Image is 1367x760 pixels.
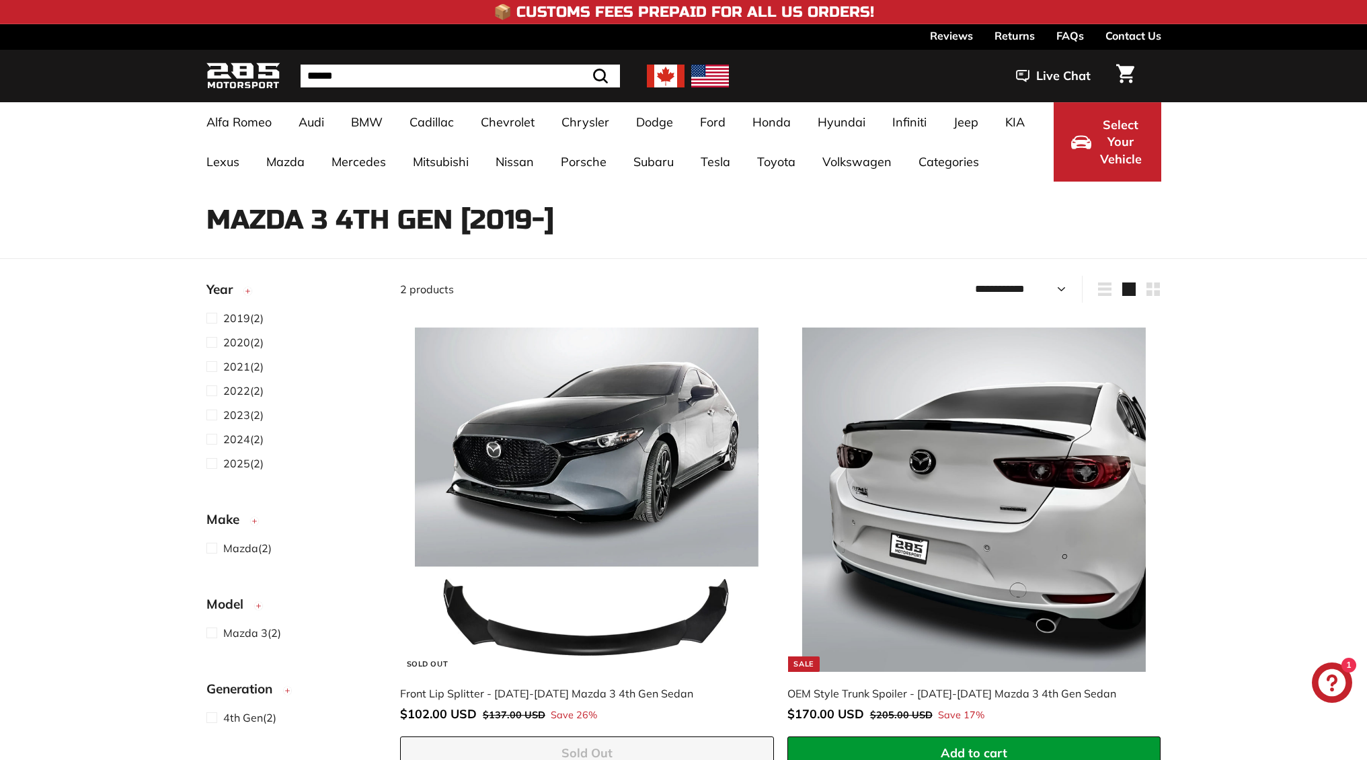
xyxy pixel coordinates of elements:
button: Year [206,276,379,309]
a: Cadillac [396,102,467,142]
span: (2) [223,334,264,350]
span: $102.00 USD [400,706,477,722]
span: (2) [223,407,264,423]
span: Mazda [223,541,258,555]
a: Ford [687,102,739,142]
a: Chevrolet [467,102,548,142]
span: $137.00 USD [483,709,545,721]
a: Toyota [744,142,809,182]
a: KIA [992,102,1038,142]
a: Porsche [547,142,620,182]
a: Honda [739,102,804,142]
span: Mazda 3 [223,626,268,640]
a: Lexus [193,142,253,182]
a: Tesla [687,142,744,182]
span: (2) [223,710,276,726]
span: Save 26% [551,708,597,723]
button: Make [206,506,379,539]
h4: 📦 Customs Fees Prepaid for All US Orders! [494,4,874,20]
a: Reviews [930,24,973,47]
a: Sale OEM Style Trunk Spoiler - [DATE]-[DATE] Mazda 3 4th Gen Sedan Save 17% [787,313,1161,736]
button: Select Your Vehicle [1054,102,1161,182]
h1: Mazda 3 4th Gen [2019-] [206,205,1161,235]
inbox-online-store-chat: Shopify online store chat [1308,662,1356,706]
span: Save 17% [938,708,984,723]
a: Contact Us [1105,24,1161,47]
span: (2) [223,383,264,399]
div: 2 products [400,281,781,297]
span: Live Chat [1036,67,1091,85]
a: Infiniti [879,102,940,142]
span: 2021 [223,360,250,373]
a: Volkswagen [809,142,905,182]
a: Returns [994,24,1035,47]
a: Alfa Romeo [193,102,285,142]
a: Audi [285,102,338,142]
a: BMW [338,102,396,142]
button: Model [206,591,379,624]
a: Mazda [253,142,318,182]
span: (2) [223,358,264,375]
span: 2020 [223,336,250,349]
span: Year [206,280,243,299]
span: $205.00 USD [870,709,933,721]
span: (2) [223,310,264,326]
span: 2022 [223,384,250,397]
a: Chrysler [548,102,623,142]
span: Select Your Vehicle [1098,116,1144,168]
a: Categories [905,142,992,182]
button: Live Chat [999,59,1108,93]
a: Cart [1108,53,1142,99]
a: Mercedes [318,142,399,182]
a: Jeep [940,102,992,142]
span: (2) [223,540,272,556]
span: (2) [223,455,264,471]
a: Subaru [620,142,687,182]
span: 4th Gen [223,711,263,724]
a: Nissan [482,142,547,182]
input: Search [301,65,620,87]
a: Dodge [623,102,687,142]
a: Sold Out Front Lip Splitter - [DATE]-[DATE] Mazda 3 4th Gen Sedan Save 26% [400,313,774,736]
button: Generation [206,675,379,709]
span: 2023 [223,408,250,422]
img: Logo_285_Motorsport_areodynamics_components [206,61,280,92]
span: 2025 [223,457,250,470]
div: Sale [788,656,819,672]
span: Make [206,510,249,529]
span: (2) [223,625,281,641]
span: Generation [206,679,282,699]
div: Sold Out [401,656,453,672]
span: 2019 [223,311,250,325]
span: 2024 [223,432,250,446]
div: OEM Style Trunk Spoiler - [DATE]-[DATE] Mazda 3 4th Gen Sedan [787,685,1148,701]
span: (2) [223,431,264,447]
a: FAQs [1056,24,1084,47]
span: $170.00 USD [787,706,864,722]
div: Front Lip Splitter - [DATE]-[DATE] Mazda 3 4th Gen Sedan [400,685,760,701]
a: Hyundai [804,102,879,142]
a: Mitsubishi [399,142,482,182]
span: Model [206,595,253,614]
